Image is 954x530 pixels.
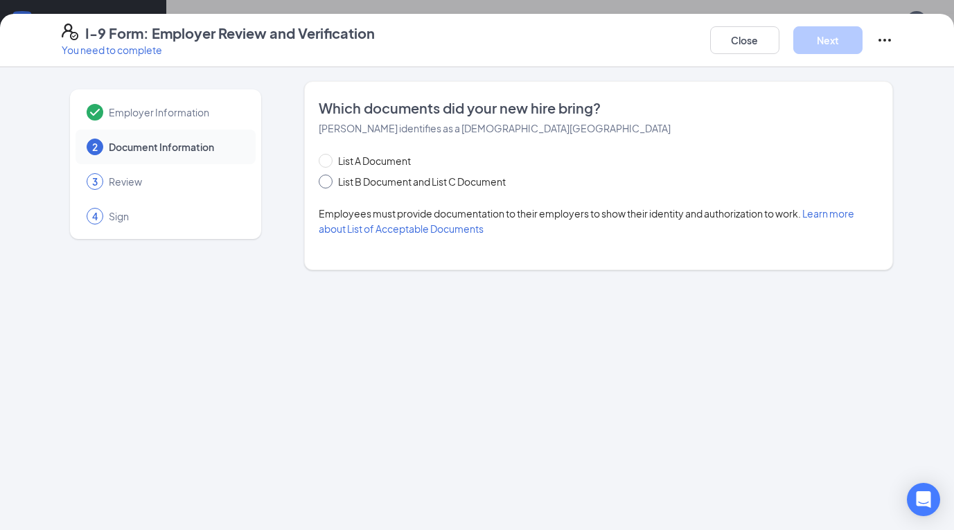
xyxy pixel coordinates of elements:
span: [PERSON_NAME] identifies as a [DEMOGRAPHIC_DATA][GEOGRAPHIC_DATA] [319,122,671,134]
button: Close [710,26,779,54]
span: Document Information [109,140,242,154]
span: Which documents did your new hire bring? [319,98,878,118]
p: You need to complete [62,43,375,57]
h4: I-9 Form: Employer Review and Verification [85,24,375,43]
span: Review [109,175,242,188]
span: Employees must provide documentation to their employers to show their identity and authorization ... [319,207,854,235]
span: Sign [109,209,242,223]
span: Employer Information [109,105,242,119]
svg: Checkmark [87,104,103,121]
span: 4 [92,209,98,223]
button: Next [793,26,863,54]
svg: Ellipses [876,32,893,48]
svg: FormI9EVerifyIcon [62,24,78,40]
div: Open Intercom Messenger [907,483,940,516]
span: List A Document [333,153,416,168]
span: List B Document and List C Document [333,174,511,189]
span: 3 [92,175,98,188]
span: 2 [92,140,98,154]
